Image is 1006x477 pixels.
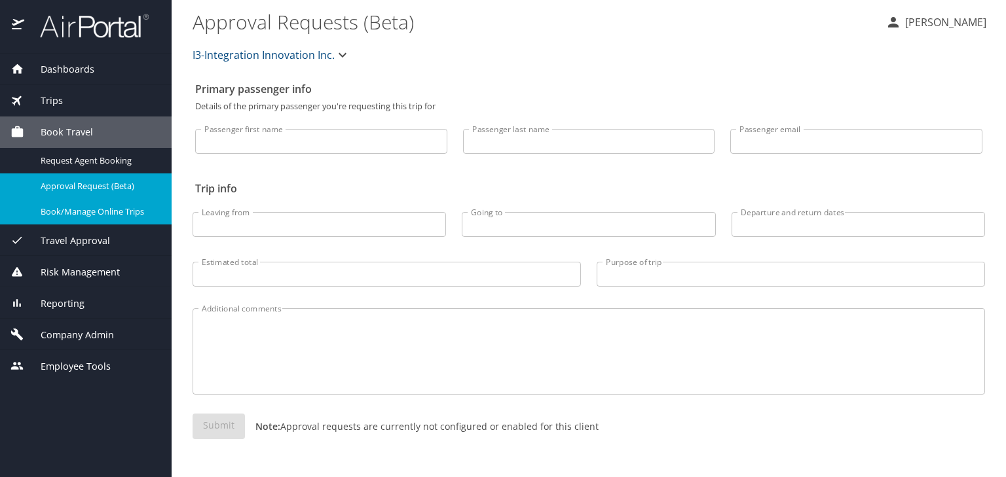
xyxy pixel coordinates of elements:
[193,46,335,64] span: I3-Integration Innovation Inc.
[245,419,599,433] p: Approval requests are currently not configured or enabled for this client
[195,79,982,99] h2: Primary passenger info
[41,205,156,218] span: Book/Manage Online Trips
[41,180,156,192] span: Approval Request (Beta)
[193,1,875,42] h1: Approval Requests (Beta)
[24,234,110,248] span: Travel Approval
[24,328,114,342] span: Company Admin
[195,178,982,199] h2: Trip info
[12,13,26,39] img: icon-airportal.png
[41,154,156,167] span: Request Agent Booking
[24,125,93,139] span: Book Travel
[26,13,149,39] img: airportal-logo.png
[255,420,280,433] strong: Note:
[195,102,982,111] p: Details of the primary passenger you're requesting this trip for
[24,62,94,77] span: Dashboards
[24,94,63,108] span: Trips
[24,296,84,311] span: Reporting
[187,42,356,68] button: I3-Integration Innovation Inc.
[24,359,111,374] span: Employee Tools
[880,10,992,34] button: [PERSON_NAME]
[24,265,120,279] span: Risk Management
[901,14,986,30] p: [PERSON_NAME]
